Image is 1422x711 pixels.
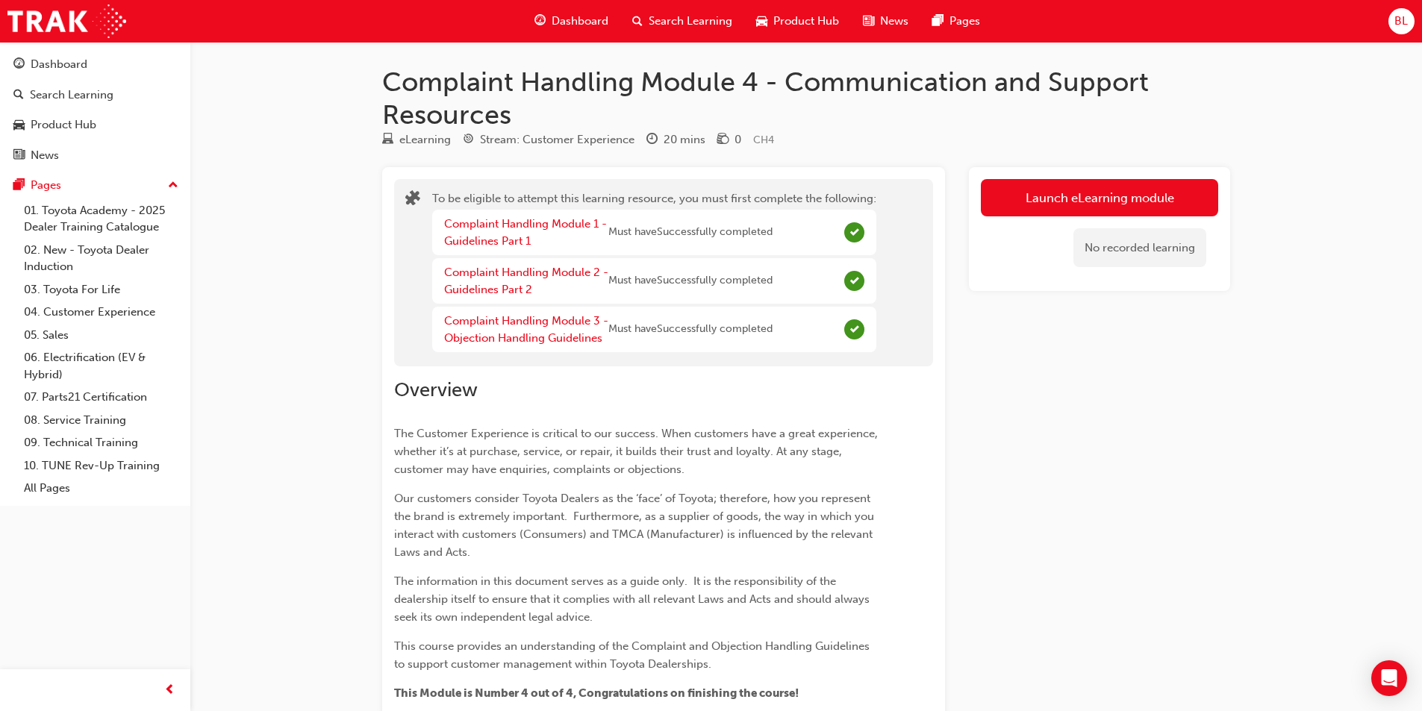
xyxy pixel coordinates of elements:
div: eLearning [399,131,451,148]
button: Launch eLearning module [981,179,1218,216]
span: Learning resource code [753,134,774,146]
span: guage-icon [13,58,25,72]
div: Open Intercom Messenger [1371,660,1407,696]
div: Price [717,131,741,149]
a: Dashboard [6,51,184,78]
span: Complete [844,271,864,291]
span: Dashboard [552,13,608,30]
span: money-icon [717,134,729,147]
a: 10. TUNE Rev-Up Training [18,454,184,477]
div: 0 [735,131,741,148]
a: 09. Technical Training [18,431,184,454]
div: News [31,147,59,164]
a: Complaint Handling Module 1 - Guidelines Part 1 [444,217,607,248]
div: To be eligible to attempt this learning resource, you must first complete the following: [432,190,876,356]
a: 05. Sales [18,324,184,347]
span: news-icon [863,12,874,31]
span: This Module is Number 4 out of 4, Congratulations on finishing the course! [394,686,799,700]
span: BL [1394,13,1408,30]
span: Search Learning [649,13,732,30]
a: search-iconSearch Learning [620,6,744,37]
a: Search Learning [6,81,184,109]
a: 01. Toyota Academy - 2025 Dealer Training Catalogue [18,199,184,239]
a: News [6,142,184,169]
a: All Pages [18,477,184,500]
span: search-icon [632,12,643,31]
span: Overview [394,378,478,401]
span: car-icon [13,119,25,132]
div: 20 mins [664,131,705,148]
a: 02. New - Toyota Dealer Induction [18,239,184,278]
a: 08. Service Training [18,409,184,432]
div: No recorded learning [1073,228,1206,268]
img: Trak [7,4,126,38]
span: up-icon [168,176,178,195]
span: news-icon [13,149,25,163]
span: This course provides an understanding of the Complaint and Objection Handling Guidelines to suppo... [394,639,873,671]
span: Must have Successfully completed [608,321,773,338]
span: guage-icon [534,12,546,31]
span: car-icon [756,12,767,31]
div: Pages [31,177,61,194]
div: Dashboard [31,56,87,73]
span: learningResourceType_ELEARNING-icon [382,134,393,147]
a: guage-iconDashboard [523,6,620,37]
span: search-icon [13,89,24,102]
span: Complete [844,319,864,339]
span: Product Hub [773,13,839,30]
span: Complete [844,222,864,242]
a: pages-iconPages [920,6,992,37]
div: Type [382,131,451,149]
a: 06. Electrification (EV & Hybrid) [18,346,184,386]
span: pages-icon [932,12,944,31]
span: Pages [949,13,980,30]
span: Must have Successfully completed [608,272,773,289]
h1: Complaint Handling Module 4 - Communication and Support Resources [382,66,1230,131]
span: prev-icon [164,681,175,700]
span: target-icon [463,134,474,147]
div: Duration [646,131,705,149]
a: 03. Toyota For Life [18,278,184,301]
a: 07. Parts21 Certification [18,386,184,409]
div: Stream [463,131,634,149]
span: clock-icon [646,134,658,147]
div: Search Learning [30,87,113,104]
div: Stream: Customer Experience [480,131,634,148]
a: car-iconProduct Hub [744,6,851,37]
button: DashboardSearch LearningProduct HubNews [6,48,184,172]
span: Must have Successfully completed [608,224,773,241]
button: Pages [6,172,184,199]
span: News [880,13,908,30]
span: Our customers consider Toyota Dealers as the ‘face’ of Toyota; therefore, how you represent the b... [394,492,877,559]
a: news-iconNews [851,6,920,37]
a: Complaint Handling Module 2 - Guidelines Part 2 [444,266,608,296]
a: 04. Customer Experience [18,301,184,324]
span: The information in this document serves as a guide only. It is the responsibility of the dealersh... [394,574,873,624]
span: The Customer Experience is critical to our success. When customers have a great experience, wheth... [394,427,881,476]
a: Complaint Handling Module 3 - Objection Handling Guidelines [444,314,608,345]
span: pages-icon [13,179,25,192]
a: Product Hub [6,111,184,139]
button: BL [1388,8,1415,34]
div: Product Hub [31,116,96,134]
span: puzzle-icon [405,192,420,209]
